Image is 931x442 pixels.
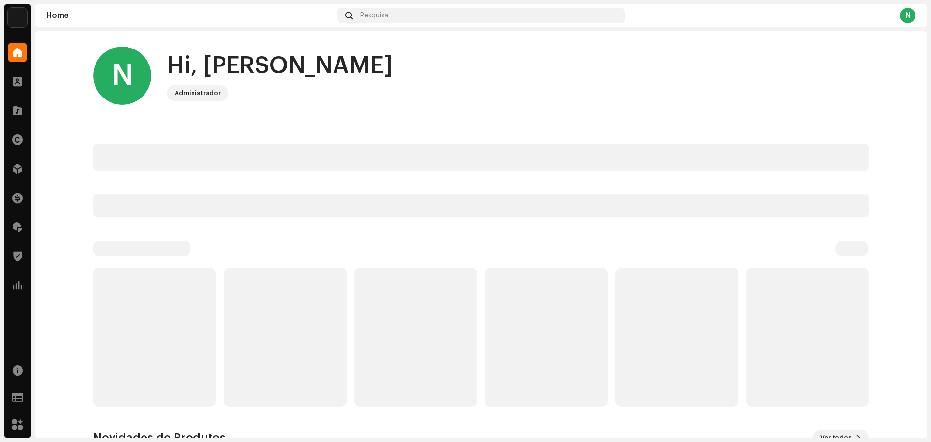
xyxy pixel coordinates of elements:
[47,12,334,19] div: Home
[900,8,915,23] div: N
[8,8,27,27] img: 70c0b94c-19e5-4c8c-a028-e13e35533bab
[360,12,388,19] span: Pesquisa
[167,50,393,82] div: Hi, [PERSON_NAME]
[175,87,221,99] div: Administrador
[93,47,151,105] div: N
